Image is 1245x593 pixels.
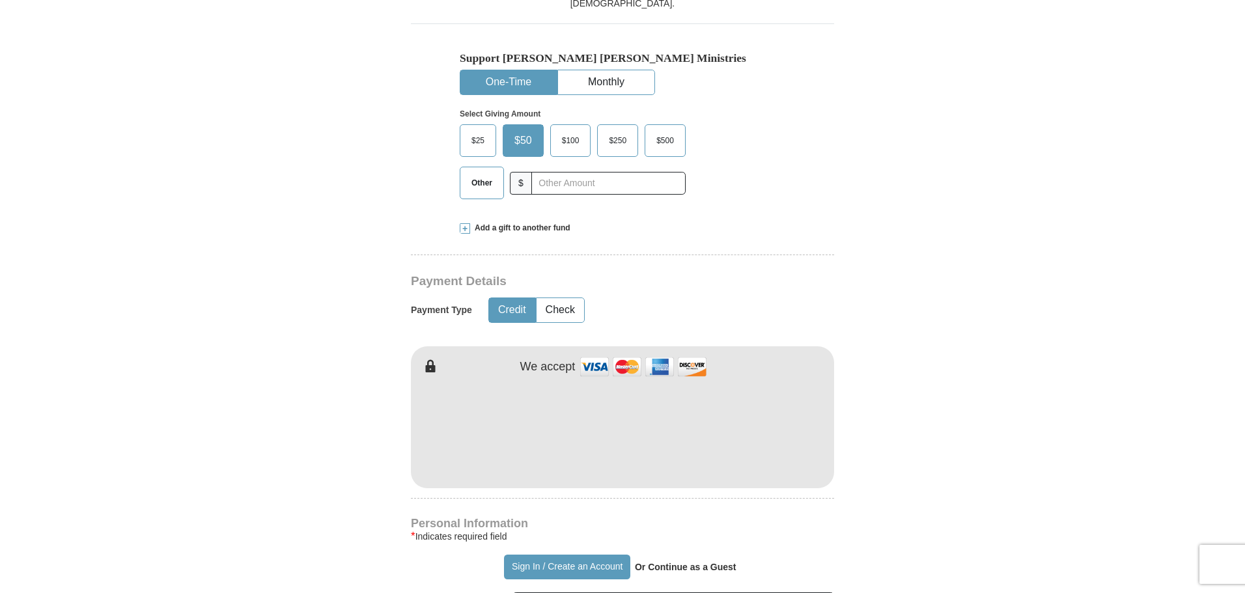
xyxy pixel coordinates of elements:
button: One-Time [460,70,557,94]
h4: We accept [520,360,576,374]
input: Other Amount [531,172,686,195]
span: $25 [465,131,491,150]
button: Credit [489,298,535,322]
button: Check [537,298,584,322]
span: $500 [650,131,680,150]
strong: Select Giving Amount [460,109,540,118]
span: $ [510,172,532,195]
span: Add a gift to another fund [470,223,570,234]
img: credit cards accepted [578,353,708,381]
h5: Support [PERSON_NAME] [PERSON_NAME] Ministries [460,51,785,65]
span: $250 [602,131,633,150]
span: Other [465,173,499,193]
div: Indicates required field [411,529,834,544]
button: Sign In / Create an Account [504,555,630,579]
span: $100 [555,131,586,150]
span: $50 [508,131,539,150]
button: Monthly [558,70,654,94]
strong: Or Continue as a Guest [635,562,736,572]
h3: Payment Details [411,274,743,289]
h5: Payment Type [411,305,472,316]
h4: Personal Information [411,518,834,529]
